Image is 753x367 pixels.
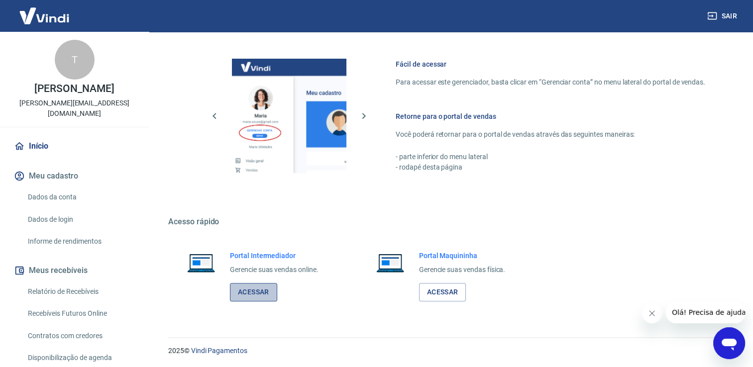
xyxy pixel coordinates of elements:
[24,209,137,230] a: Dados de login
[55,40,95,80] div: T
[8,98,141,119] p: [PERSON_NAME][EMAIL_ADDRESS][DOMAIN_NAME]
[396,129,705,140] p: Você poderá retornar para o portal de vendas através das seguintes maneiras:
[230,283,277,301] a: Acessar
[12,260,137,281] button: Meus recebíveis
[24,303,137,324] a: Recebíveis Futuros Online
[666,301,745,323] iframe: Mensagem da empresa
[168,346,729,356] p: 2025 ©
[705,7,741,25] button: Sair
[419,283,466,301] a: Acessar
[12,0,77,31] img: Vindi
[168,217,729,227] h5: Acesso rápido
[396,162,705,173] p: - rodapé desta página
[419,265,506,275] p: Gerencie suas vendas física.
[396,152,705,162] p: - parte inferior do menu lateral
[180,251,222,275] img: Imagem de um notebook aberto
[34,84,114,94] p: [PERSON_NAME]
[230,265,319,275] p: Gerencie suas vendas online.
[191,347,247,355] a: Vindi Pagamentos
[230,251,319,261] h6: Portal Intermediador
[24,281,137,302] a: Relatório de Recebíveis
[24,231,137,252] a: Informe de rendimentos
[369,251,411,275] img: Imagem de um notebook aberto
[24,326,137,346] a: Contratos com credores
[396,77,705,88] p: Para acessar este gerenciador, basta clicar em “Gerenciar conta” no menu lateral do portal de ven...
[12,135,137,157] a: Início
[6,7,84,15] span: Olá! Precisa de ajuda?
[713,327,745,359] iframe: Botão para abrir a janela de mensagens
[232,59,346,173] img: Imagem da dashboard mostrando o botão de gerenciar conta na sidebar no lado esquerdo
[396,59,705,69] h6: Fácil de acessar
[24,187,137,207] a: Dados da conta
[642,303,662,323] iframe: Fechar mensagem
[396,111,705,121] h6: Retorne para o portal de vendas
[419,251,506,261] h6: Portal Maquininha
[12,165,137,187] button: Meu cadastro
